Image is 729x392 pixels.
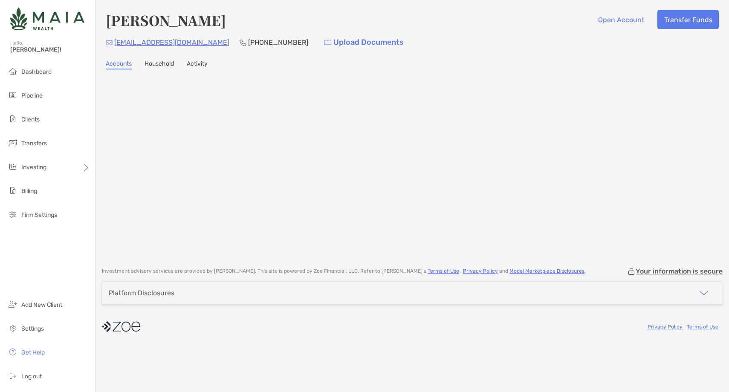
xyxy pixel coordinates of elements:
span: [PERSON_NAME]! [10,46,90,53]
img: icon arrow [699,288,709,298]
a: Terms of Use [687,324,718,330]
img: settings icon [8,323,18,333]
a: Model Marketplace Disclosures [509,268,584,274]
img: billing icon [8,185,18,196]
button: Open Account [591,10,651,29]
img: firm-settings icon [8,209,18,219]
img: pipeline icon [8,90,18,100]
img: Phone Icon [240,39,246,46]
img: transfers icon [8,138,18,148]
img: Email Icon [106,40,113,45]
img: get-help icon [8,347,18,357]
span: Investing [21,164,46,171]
img: company logo [102,317,140,336]
a: Privacy Policy [648,324,683,330]
h4: [PERSON_NAME] [106,10,226,30]
span: Log out [21,373,42,380]
a: Terms of Use [428,268,459,274]
img: Zoe Logo [10,3,84,34]
a: Household [145,60,174,69]
span: Billing [21,187,37,195]
span: Settings [21,325,44,332]
img: dashboard icon [8,66,18,76]
span: Add New Client [21,301,62,308]
span: Firm Settings [21,211,57,219]
img: clients icon [8,114,18,124]
img: add_new_client icon [8,299,18,309]
div: Platform Disclosures [109,289,174,297]
span: Pipeline [21,92,43,99]
span: Clients [21,116,40,123]
img: investing icon [8,161,18,172]
a: Accounts [106,60,132,69]
button: Transfer Funds [657,10,719,29]
span: Dashboard [21,68,52,75]
a: Privacy Policy [463,268,498,274]
a: Activity [187,60,208,69]
p: [EMAIL_ADDRESS][DOMAIN_NAME] [114,37,229,48]
a: Upload Documents [318,33,409,52]
p: Your information is secure [636,267,723,275]
img: logout icon [8,371,18,381]
span: Transfers [21,140,47,147]
img: button icon [324,40,331,46]
p: Investment advisory services are provided by [PERSON_NAME] . This site is powered by Zoe Financia... [102,268,586,274]
span: Get Help [21,349,45,356]
p: [PHONE_NUMBER] [248,37,308,48]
